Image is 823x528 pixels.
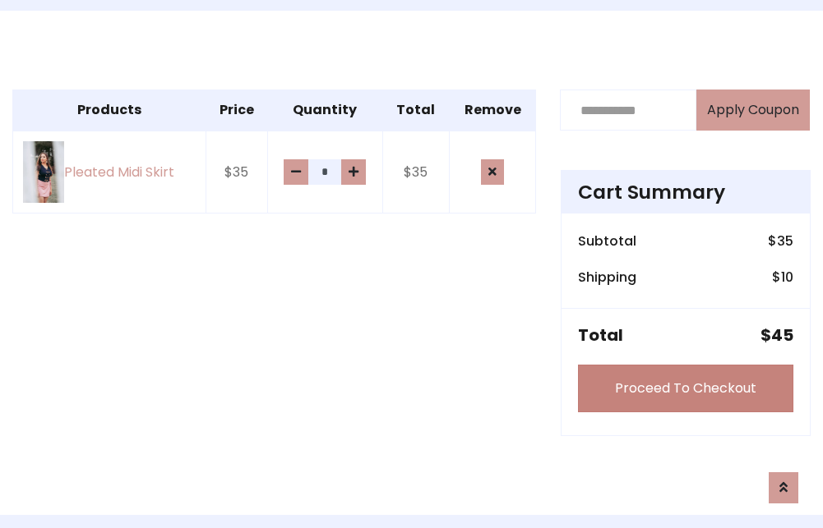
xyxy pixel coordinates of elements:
th: Products [13,90,206,131]
h4: Cart Summary [578,181,793,204]
a: Proceed To Checkout [578,365,793,412]
span: 10 [781,268,793,287]
span: 45 [771,324,793,347]
h6: $ [772,269,793,285]
td: $35 [383,131,450,213]
a: Pleated Midi Skirt [23,141,196,203]
th: Remove [449,90,536,131]
th: Price [206,90,267,131]
h6: $ [768,233,793,249]
button: Apply Coupon [696,90,810,131]
h5: Total [578,325,623,345]
th: Quantity [267,90,382,131]
h6: Shipping [578,269,636,285]
th: Total [383,90,450,131]
td: $35 [206,131,267,213]
h6: Subtotal [578,233,636,249]
span: 35 [777,232,793,250]
h5: $ [761,325,793,345]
